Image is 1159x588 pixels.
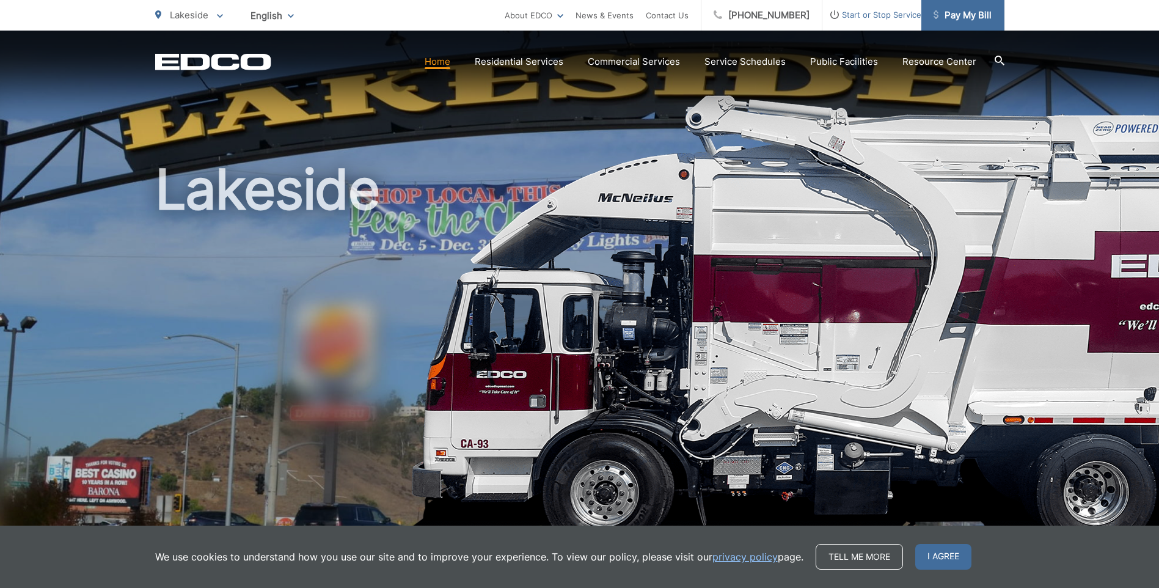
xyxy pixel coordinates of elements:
a: EDCD logo. Return to the homepage. [155,53,271,70]
h1: Lakeside [155,159,1004,546]
a: Residential Services [475,54,563,69]
a: About EDCO [505,8,563,23]
a: Home [425,54,450,69]
p: We use cookies to understand how you use our site and to improve your experience. To view our pol... [155,549,803,564]
span: Pay My Bill [934,8,992,23]
a: Tell me more [816,544,903,570]
a: Resource Center [902,54,976,69]
a: Contact Us [646,8,689,23]
span: English [241,5,303,26]
a: Commercial Services [588,54,680,69]
span: Lakeside [170,9,208,21]
span: I agree [915,544,971,570]
a: Public Facilities [810,54,878,69]
a: News & Events [576,8,634,23]
a: Service Schedules [704,54,786,69]
a: privacy policy [712,549,778,564]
